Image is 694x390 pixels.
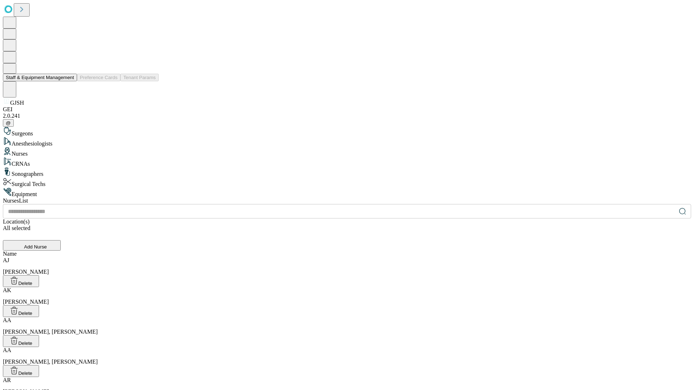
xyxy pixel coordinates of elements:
div: GEI [3,106,691,113]
div: Anesthesiologists [3,137,691,147]
button: Staff & Equipment Management [3,74,77,81]
span: AA [3,317,11,323]
span: AK [3,287,11,293]
span: @ [6,120,11,126]
div: All selected [3,225,691,231]
button: Delete [3,335,39,347]
div: [PERSON_NAME] [3,287,691,305]
div: Nurses List [3,198,691,204]
div: Nurses [3,147,691,157]
button: Delete [3,275,39,287]
button: Tenant Params [120,74,159,81]
div: [PERSON_NAME], [PERSON_NAME] [3,317,691,335]
span: GJSH [10,100,24,106]
div: Surgeons [3,127,691,137]
button: @ [3,119,14,127]
button: Delete [3,365,39,377]
span: AJ [3,257,9,263]
button: Delete [3,305,39,317]
span: Add Nurse [24,244,47,250]
div: [PERSON_NAME], [PERSON_NAME] [3,347,691,365]
span: AA [3,347,11,353]
button: Preference Cards [77,74,120,81]
div: Name [3,251,691,257]
div: Equipment [3,187,691,198]
div: [PERSON_NAME] [3,257,691,275]
div: Sonographers [3,167,691,177]
span: Delete [18,341,33,346]
div: 2.0.241 [3,113,691,119]
button: Add Nurse [3,240,61,251]
span: Delete [18,311,33,316]
div: Surgical Techs [3,177,691,187]
span: Delete [18,281,33,286]
div: CRNAs [3,157,691,167]
span: AR [3,377,11,383]
span: Delete [18,370,33,376]
span: Location(s) [3,218,30,225]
